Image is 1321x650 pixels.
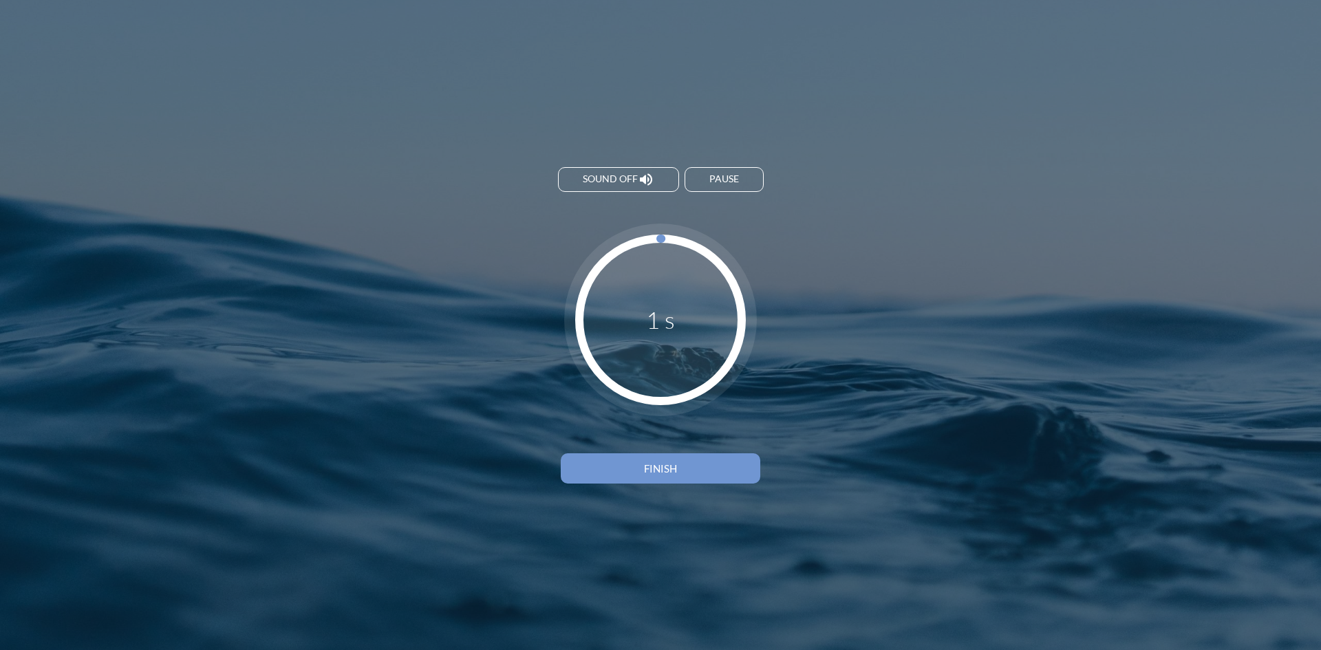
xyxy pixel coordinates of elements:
[558,167,679,192] button: Sound off
[709,173,739,185] div: Pause
[583,173,638,185] span: Sound off
[646,305,675,334] div: 1 s
[561,453,760,484] button: Finish
[585,462,736,475] div: Finish
[638,171,654,188] i: volume_up
[685,167,764,192] button: Pause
